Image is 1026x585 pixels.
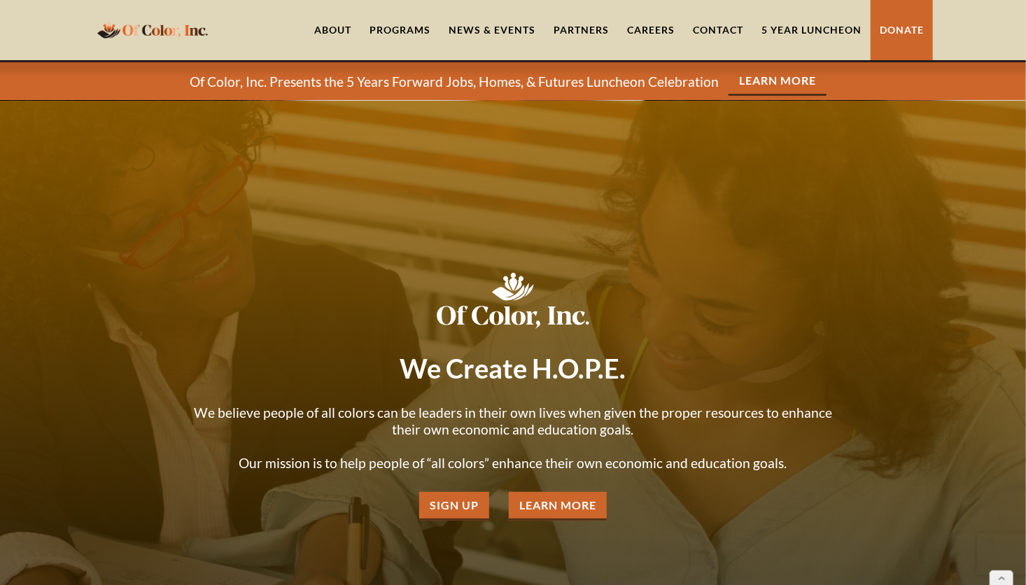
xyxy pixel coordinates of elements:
p: Of Color, Inc. Presents the 5 Years Forward Jobs, Homes, & Futures Luncheon Celebration [190,73,719,90]
a: Learn More [509,492,607,521]
a: Sign Up [419,492,489,521]
p: We believe people of all colors can be leaders in their own lives when given the proper resources... [184,404,842,472]
a: home [93,13,212,46]
strong: We Create H.O.P.E. [400,352,626,384]
div: Programs [370,23,430,37]
a: Learn More [729,67,827,96]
